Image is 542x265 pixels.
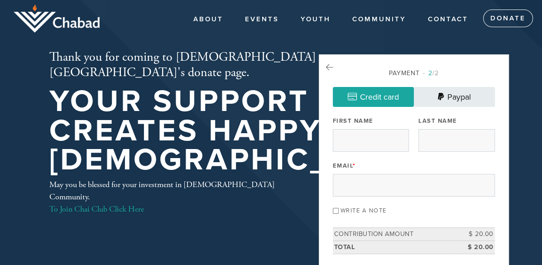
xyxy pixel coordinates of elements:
[14,5,100,33] img: logo_half.png
[333,87,414,107] a: Credit card
[418,117,457,125] label: Last Name
[238,11,286,28] a: Events
[414,87,495,107] a: Paypal
[341,207,387,214] label: Write a note
[353,162,356,169] span: This field is required.
[49,87,438,175] h1: Your support creates happy [DEMOGRAPHIC_DATA]!
[423,69,439,77] span: /2
[421,11,475,28] a: Contact
[454,228,495,241] td: $ 20.00
[49,178,289,215] div: May you be blessed for your investment in [DEMOGRAPHIC_DATA] Community.
[454,241,495,254] td: $ 20.00
[294,11,337,28] a: YOUTH
[428,69,432,77] span: 2
[333,228,454,241] td: Contribution Amount
[187,11,230,28] a: About
[333,117,374,125] label: First Name
[49,50,438,80] h2: Thank you for coming to [DEMOGRAPHIC_DATA][GEOGRAPHIC_DATA]'s donate page.
[333,241,454,254] td: Total
[333,162,356,170] label: Email
[333,68,495,78] div: Payment
[345,11,413,28] a: COMMUNITY
[49,204,144,214] a: To Join Chai Club Click Here
[483,10,533,28] a: Donate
